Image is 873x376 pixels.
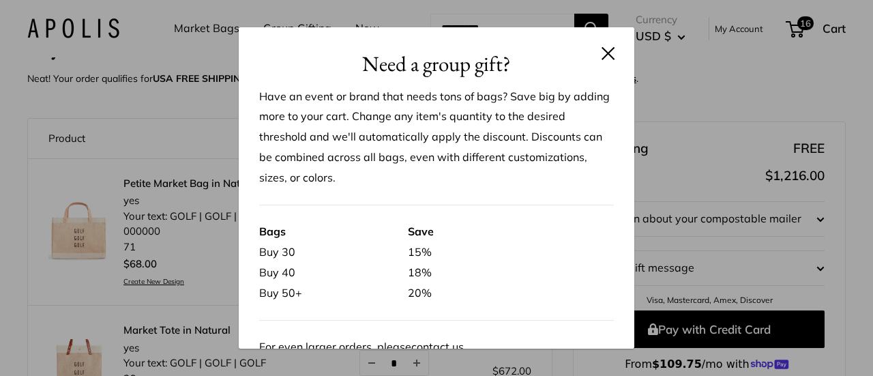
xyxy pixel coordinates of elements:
[408,283,614,304] td: 20%
[259,48,614,80] h3: Need a group gift?
[259,225,286,238] strong: Bags
[259,286,302,300] span: Buy 50+
[259,265,295,279] span: Buy 40
[408,242,614,263] td: 15%
[411,340,464,353] a: contact us
[408,225,434,238] strong: Save
[408,263,614,283] td: 18%
[259,87,614,189] p: Have an event or brand that needs tons of bags? Save big by adding more to your cart. Change any ...
[259,337,614,358] p: For even larger orders, please
[259,245,295,259] span: Buy 30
